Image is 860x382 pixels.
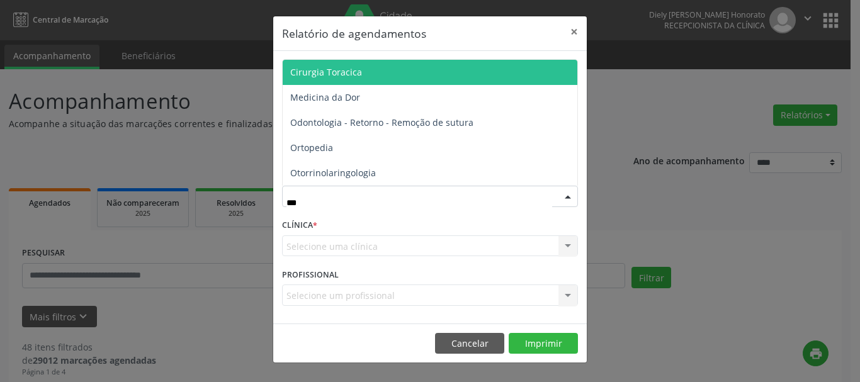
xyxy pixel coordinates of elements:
[290,66,362,78] span: Cirurgia Toracica
[290,116,473,128] span: Odontologia - Retorno - Remoção de sutura
[282,25,426,42] h5: Relatório de agendamentos
[290,167,376,179] span: Otorrinolaringologia
[282,265,339,284] label: PROFISSIONAL
[282,60,381,79] label: DATA DE AGENDAMENTO
[509,333,578,354] button: Imprimir
[562,16,587,47] button: Close
[435,333,504,354] button: Cancelar
[290,142,333,154] span: Ortopedia
[290,91,360,103] span: Medicina da Dor
[282,216,317,235] label: CLÍNICA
